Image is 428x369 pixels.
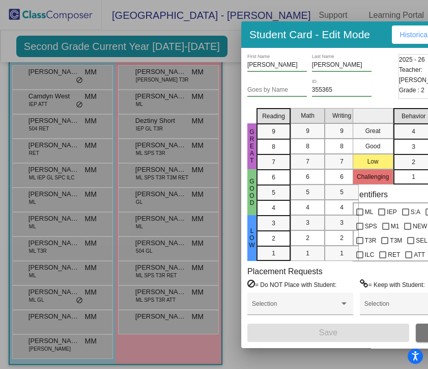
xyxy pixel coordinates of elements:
span: Great [247,128,256,164]
span: 5 [340,188,344,197]
span: ATT [414,249,425,261]
span: 4 [272,203,275,213]
span: 8 [306,142,309,151]
input: Enter ID [312,87,372,94]
span: T3R [365,234,377,247]
span: 4 [340,203,344,212]
span: 7 [272,157,275,167]
span: 3 [272,219,275,228]
span: 6 [272,173,275,182]
span: 5 [272,188,275,197]
span: 2 [340,233,344,243]
span: 6 [306,172,309,181]
span: 6 [340,172,344,181]
span: Grade : 2 [399,85,424,95]
span: M1 [391,220,400,232]
span: IEP [387,206,396,218]
span: Behavior [402,112,425,121]
span: 7 [340,157,344,166]
span: SPS [365,220,377,232]
span: 1 [340,249,344,258]
span: 2 [272,234,275,243]
span: 3 [306,218,309,227]
span: ML [365,206,374,218]
label: = Keep with Student: [360,279,425,289]
span: 2025 - 26 [399,55,425,65]
span: ILC [365,249,375,261]
span: 8 [272,142,275,151]
span: Low [247,227,256,249]
span: 3 [340,218,344,227]
span: 1 [412,172,415,181]
span: 1 [306,249,309,258]
input: goes by name [247,87,307,94]
span: Math [301,111,315,120]
span: RET [388,249,400,261]
h3: Student Card - Edit Mode [249,28,370,41]
span: 1 [272,249,275,258]
span: NEW [413,220,427,232]
span: 4 [412,127,415,136]
span: 2 [412,157,415,167]
span: 9 [272,127,275,136]
span: Reading [262,112,285,121]
span: 9 [306,126,309,136]
span: Writing [332,111,351,120]
span: 5 [306,188,309,197]
span: 3 [412,142,415,151]
button: Save [247,324,409,342]
span: 8 [340,142,344,151]
span: S:A [411,206,420,218]
span: T3M [390,234,402,247]
label: Identifiers [353,190,388,199]
span: 9 [340,126,344,136]
span: SEL [416,234,427,247]
span: 2 [306,233,309,243]
label: Placement Requests [247,267,323,276]
span: 4 [306,203,309,212]
span: Save [319,328,337,337]
span: Good [247,178,256,206]
label: = Do NOT Place with Student: [247,279,336,289]
span: 7 [306,157,309,166]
